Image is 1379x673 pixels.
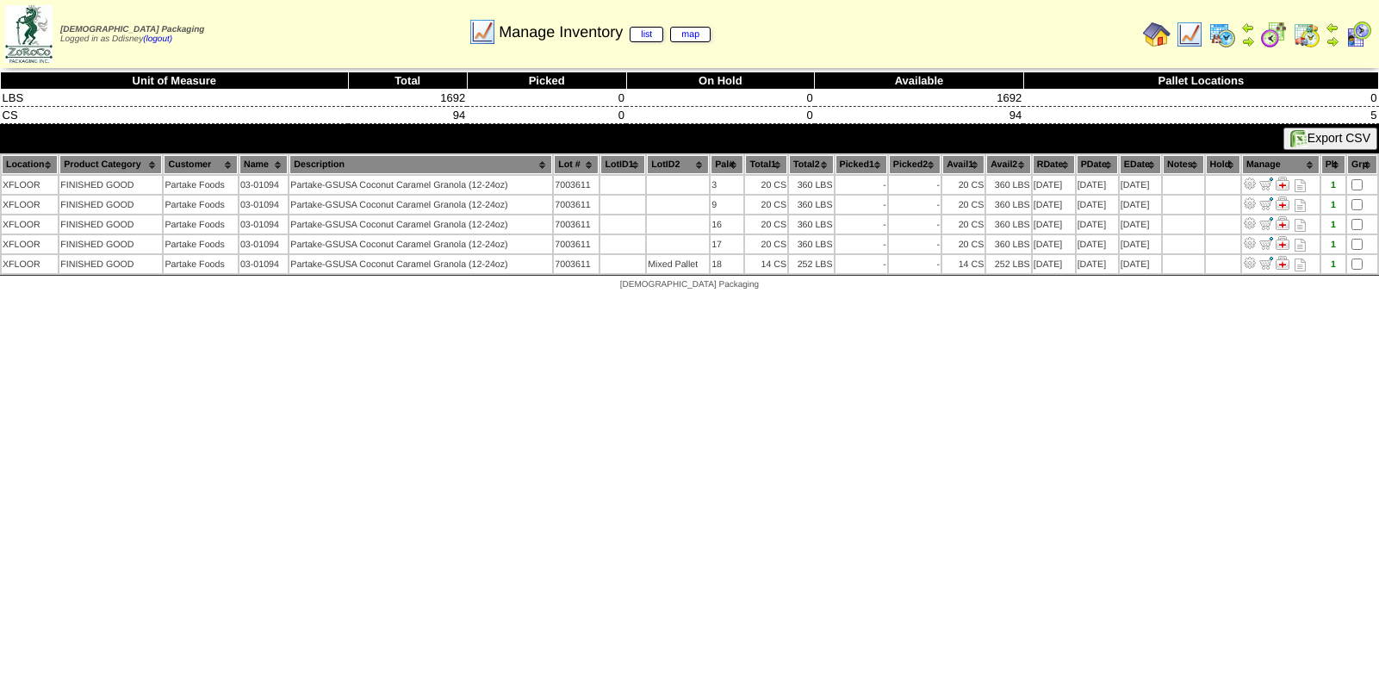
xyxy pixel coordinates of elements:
span: [DEMOGRAPHIC_DATA] Packaging [620,280,759,290]
th: Product Category [59,155,162,174]
img: Adjust [1243,196,1257,210]
img: arrowright.gif [1326,34,1339,48]
td: - [889,176,941,194]
i: Note [1295,259,1306,271]
td: [DATE] [1033,255,1075,273]
td: Partake Foods [164,196,238,214]
td: [DATE] [1077,235,1118,253]
img: Move [1259,196,1273,210]
div: 1 [1322,240,1345,250]
td: CS [1,107,349,124]
td: Partake Foods [164,235,238,253]
td: 360 LBS [789,176,833,194]
td: - [889,235,941,253]
img: calendarinout.gif [1293,21,1320,48]
td: [DATE] [1077,215,1118,234]
img: Move [1259,256,1273,270]
td: FINISHED GOOD [59,215,162,234]
th: Unit of Measure [1,72,349,90]
td: 7003611 [554,255,599,273]
th: Total1 [745,155,787,174]
td: 18 [711,255,743,273]
td: [DATE] [1033,235,1075,253]
td: 0 [467,107,626,124]
td: 0 [467,90,626,107]
td: Partake-GSUSA Coconut Caramel Granola (12-24oz) [289,255,552,273]
td: 20 CS [942,176,985,194]
td: XFLOOR [2,176,58,194]
td: 360 LBS [789,196,833,214]
td: Partake Foods [164,176,238,194]
td: Partake Foods [164,255,238,273]
td: 0 [626,107,815,124]
td: 03-01094 [239,235,288,253]
th: Plt [1321,155,1345,174]
td: [DATE] [1077,176,1118,194]
span: [DEMOGRAPHIC_DATA] Packaging [60,25,204,34]
img: line_graph.gif [1176,21,1203,48]
td: 14 CS [745,255,787,273]
td: 7003611 [554,176,599,194]
img: calendarcustomer.gif [1345,21,1372,48]
th: LotID1 [600,155,645,174]
img: Move [1259,236,1273,250]
td: 16 [711,215,743,234]
td: XFLOOR [2,235,58,253]
td: 1692 [815,90,1024,107]
a: map [670,27,711,42]
button: Export CSV [1283,128,1377,150]
img: Move [1259,216,1273,230]
td: 7003611 [554,235,599,253]
td: 0 [626,90,815,107]
td: 360 LBS [986,176,1030,194]
th: Notes [1163,155,1203,174]
i: Note [1295,219,1306,232]
td: 5 [1023,107,1378,124]
td: 20 CS [745,196,787,214]
td: - [835,215,887,234]
td: [DATE] [1120,176,1161,194]
td: 252 LBS [789,255,833,273]
div: 1 [1322,220,1345,230]
a: (logout) [143,34,172,44]
img: Manage Hold [1276,236,1289,250]
td: 360 LBS [986,235,1030,253]
th: Total [348,72,467,90]
img: Adjust [1243,216,1257,230]
th: RDate [1033,155,1075,174]
td: 14 CS [942,255,985,273]
td: Partake-GSUSA Coconut Caramel Granola (12-24oz) [289,235,552,253]
td: - [889,255,941,273]
td: [DATE] [1033,176,1075,194]
td: 0 [1023,90,1378,107]
th: Total2 [789,155,833,174]
td: XFLOOR [2,255,58,273]
th: Pallet Locations [1023,72,1378,90]
td: 252 LBS [986,255,1030,273]
td: 03-01094 [239,196,288,214]
th: Customer [164,155,238,174]
td: 94 [815,107,1024,124]
td: Partake Foods [164,215,238,234]
div: 1 [1322,180,1345,190]
th: Avail2 [986,155,1030,174]
td: FINISHED GOOD [59,176,162,194]
th: Avail1 [942,155,985,174]
td: [DATE] [1120,196,1161,214]
img: zoroco-logo-small.webp [5,5,53,63]
td: 20 CS [745,235,787,253]
i: Note [1295,239,1306,252]
td: [DATE] [1033,196,1075,214]
img: Adjust [1243,177,1257,190]
td: 20 CS [745,215,787,234]
th: Location [2,155,58,174]
td: FINISHED GOOD [59,196,162,214]
td: 360 LBS [986,215,1030,234]
img: Manage Hold [1276,256,1289,270]
th: Lot # [554,155,599,174]
th: LotID2 [647,155,709,174]
td: - [835,196,887,214]
img: Adjust [1243,256,1257,270]
img: line_graph.gif [469,18,496,46]
td: [DATE] [1077,196,1118,214]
